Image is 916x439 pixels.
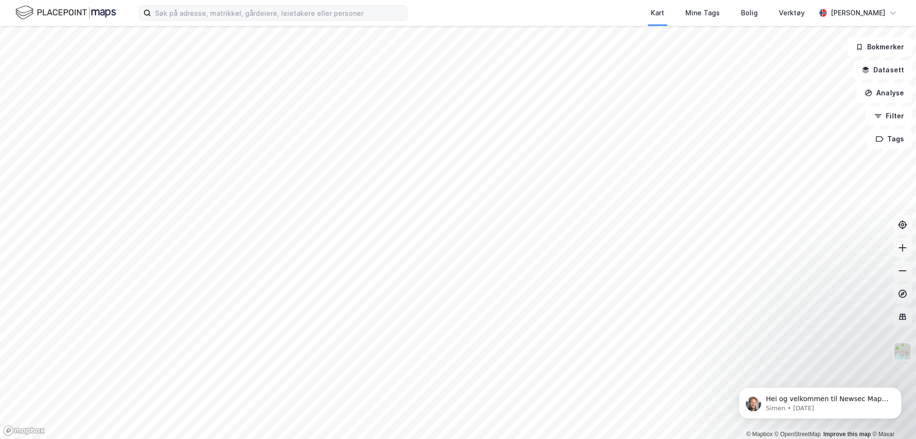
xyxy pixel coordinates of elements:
[831,7,885,19] div: [PERSON_NAME]
[775,431,821,438] a: OpenStreetMap
[15,4,116,21] img: logo.f888ab2527a4732fd821a326f86c7f29.svg
[857,83,912,103] button: Analyse
[724,367,916,434] iframe: Intercom notifications message
[866,106,912,126] button: Filter
[847,37,912,57] button: Bokmerker
[779,7,805,19] div: Verktøy
[823,431,871,438] a: Improve this map
[3,425,45,436] a: Mapbox homepage
[893,342,912,360] img: Z
[685,7,720,19] div: Mine Tags
[651,7,664,19] div: Kart
[868,129,912,149] button: Tags
[151,6,407,20] input: Søk på adresse, matrikkel, gårdeiere, leietakere eller personer
[741,7,758,19] div: Bolig
[854,60,912,80] button: Datasett
[746,431,773,438] a: Mapbox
